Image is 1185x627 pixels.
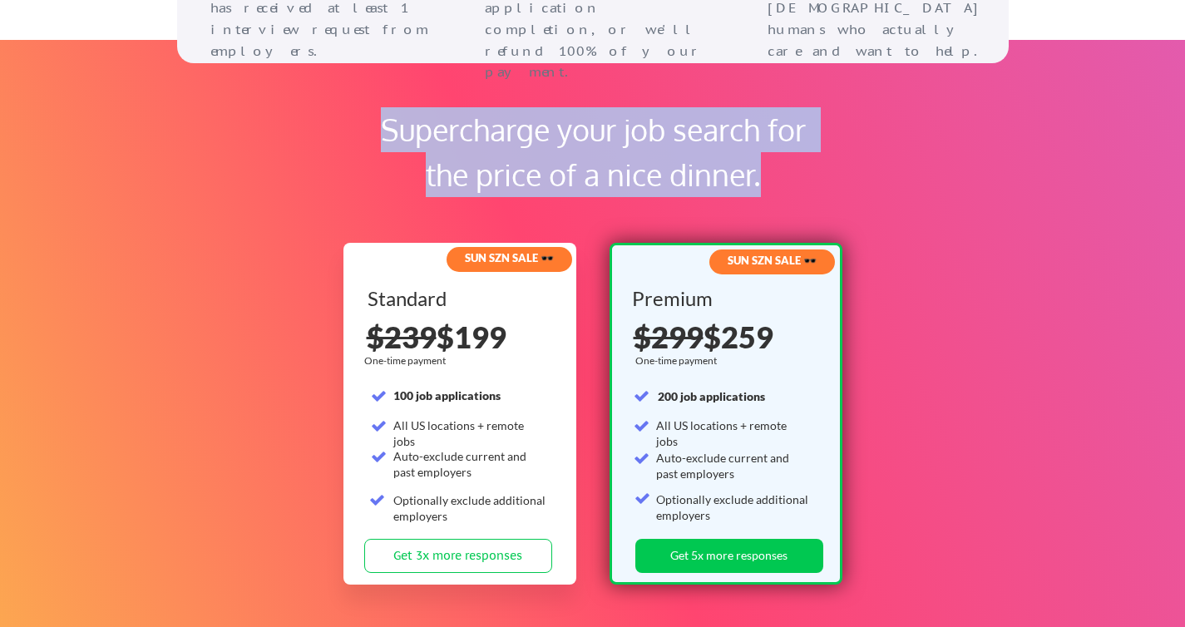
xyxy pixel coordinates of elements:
[728,254,817,267] strong: SUN SZN SALE 🕶️
[364,354,451,368] div: One-time payment
[393,492,547,525] div: Optionally exclude additional employers
[656,491,810,524] div: Optionally exclude additional employers
[364,539,552,573] button: Get 3x more responses
[465,251,554,264] strong: SUN SZN SALE 🕶️
[367,322,555,352] div: $199
[393,448,547,481] div: Auto-exclude current and past employers
[367,318,437,355] s: $239
[368,289,550,309] div: Standard
[656,417,810,450] div: All US locations + remote jobs
[393,388,501,402] strong: 100 job applications
[634,322,822,352] div: $259
[360,107,827,197] div: Supercharge your job search for the price of a nice dinner.
[634,318,704,355] s: $299
[635,539,823,573] button: Get 5x more responses
[658,389,765,403] strong: 200 job applications
[393,417,547,450] div: All US locations + remote jobs
[656,450,810,482] div: Auto-exclude current and past employers
[632,289,814,309] div: Premium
